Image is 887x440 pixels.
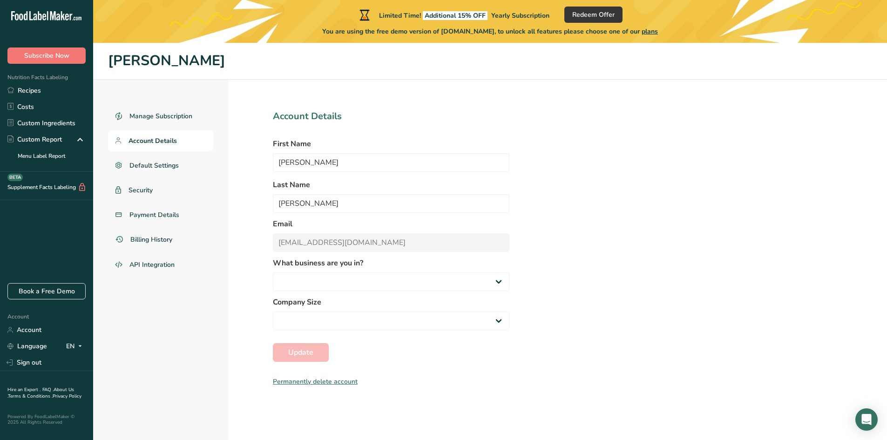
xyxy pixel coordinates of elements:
span: Billing History [130,235,172,244]
span: Account Details [129,136,177,146]
label: Last Name [273,179,509,190]
span: API Integration [129,260,175,270]
a: Hire an Expert . [7,386,41,393]
a: Payment Details [108,204,213,225]
a: Terms & Conditions . [8,393,53,399]
span: Payment Details [129,210,179,220]
span: Subscribe Now [24,51,69,61]
span: Redeem Offer [572,10,615,20]
button: Redeem Offer [564,7,623,23]
span: You are using the free demo version of [DOMAIN_NAME], to unlock all features please choose one of... [322,27,658,36]
a: Language [7,338,47,354]
a: Billing History [108,229,213,250]
a: API Integration [108,254,213,276]
div: EN [66,341,86,352]
div: Custom Report [7,135,62,144]
span: Yearly Subscription [491,11,549,20]
button: Subscribe Now [7,47,86,64]
a: Privacy Policy [53,393,81,399]
span: Additional 15% OFF [423,11,488,20]
div: Open Intercom Messenger [855,408,878,431]
a: Security [108,180,213,201]
span: Security [129,185,153,195]
label: What business are you in? [273,257,509,269]
a: About Us . [7,386,74,399]
span: plans [642,27,658,36]
a: Manage Subscription [108,106,213,127]
div: Limited Time! [358,9,549,20]
a: Book a Free Demo [7,283,86,299]
span: Default Settings [129,161,179,170]
h1: [PERSON_NAME] [108,50,872,72]
a: Account Details [108,130,213,151]
a: Default Settings [108,155,213,176]
label: First Name [273,138,509,149]
label: Email [273,218,509,230]
button: Update [273,343,329,362]
div: Permanently delete account [273,377,509,386]
div: Powered By FoodLabelMaker © 2025 All Rights Reserved [7,414,86,425]
a: FAQ . [42,386,54,393]
div: BETA [7,174,23,181]
span: Manage Subscription [129,111,192,121]
label: Company Size [273,297,509,308]
span: Update [288,347,313,358]
h1: Account Details [273,109,509,123]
